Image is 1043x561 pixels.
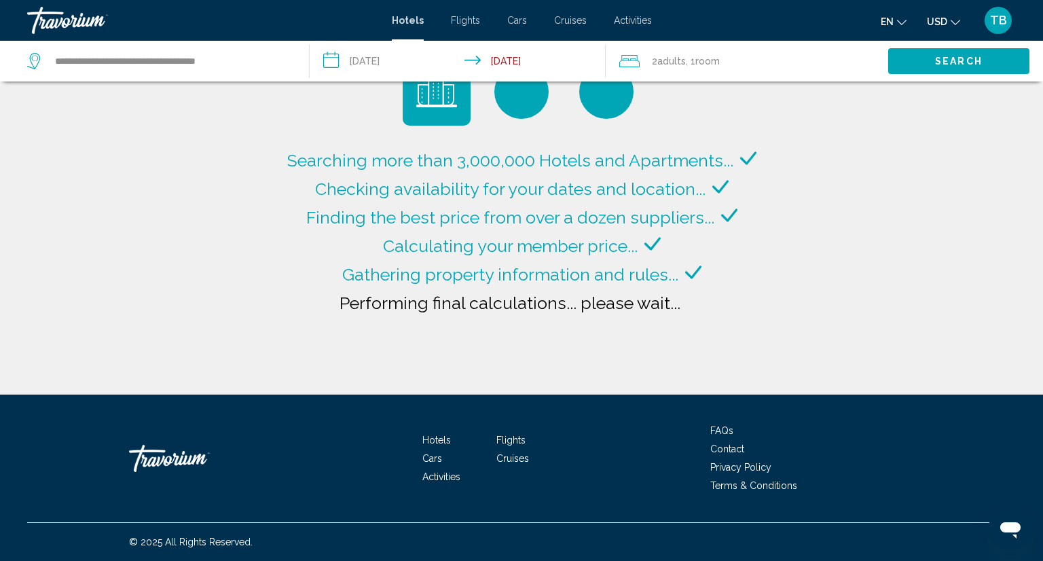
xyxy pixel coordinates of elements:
span: © 2025 All Rights Reserved. [129,537,253,547]
button: Travelers: 2 adults, 0 children [606,41,888,82]
span: Adults [657,56,686,67]
a: Activities [422,471,460,482]
span: Calculating your member price... [383,236,638,256]
a: Travorium [27,7,378,34]
button: Check-in date: Oct 7, 2025 Check-out date: Oct 14, 2025 [310,41,606,82]
a: Terms & Conditions [710,480,797,491]
span: TB [990,14,1007,27]
a: Hotels [392,15,424,26]
iframe: Button to launch messaging window [989,507,1032,550]
span: en [881,16,894,27]
a: Cruises [554,15,587,26]
span: Gathering property information and rules... [342,264,678,285]
span: 2 [652,52,686,71]
span: Finding the best price from over a dozen suppliers... [306,207,714,228]
button: Change language [881,12,907,31]
span: , 1 [686,52,720,71]
a: Travorium [129,438,265,479]
a: Cars [507,15,527,26]
a: Contact [710,444,744,454]
span: Checking availability for your dates and location... [315,179,706,199]
button: User Menu [981,6,1016,35]
a: Cars [422,453,442,464]
a: Flights [451,15,480,26]
span: Search [935,56,983,67]
a: Activities [614,15,652,26]
a: Flights [496,435,526,446]
a: FAQs [710,425,733,436]
button: Change currency [927,12,960,31]
span: Performing final calculations... please wait... [340,293,680,313]
span: USD [927,16,947,27]
span: Room [695,56,720,67]
span: Searching more than 3,000,000 Hotels and Apartments... [287,150,733,170]
a: Cruises [496,453,529,464]
button: Search [888,48,1029,73]
a: Hotels [422,435,451,446]
a: Privacy Policy [710,462,771,473]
